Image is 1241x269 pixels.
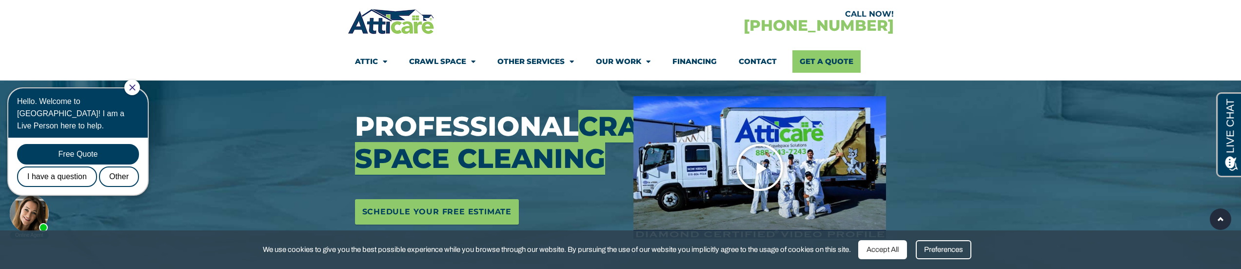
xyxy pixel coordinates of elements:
[355,50,387,73] a: Attic
[596,50,650,73] a: Our Work
[409,50,475,73] a: Crawl Space
[5,79,161,240] iframe: Chat Invitation
[497,50,574,73] a: Other Services
[24,8,79,20] span: Opens a chat window
[621,10,894,18] div: CALL NOW!
[119,1,135,17] div: Close Chat
[792,50,861,73] a: Get A Quote
[5,153,44,160] div: Online Agent
[12,65,134,86] div: Free Quote
[12,88,92,108] div: I have a question
[355,50,886,73] nav: Menu
[735,143,784,192] div: Play Video
[355,110,686,175] span: Crawl Space Cleaning
[355,199,519,225] a: Schedule Your Free Estimate
[124,6,131,12] a: Close Chat
[362,204,512,220] span: Schedule Your Free Estimate
[916,240,971,259] div: Preferences
[355,110,619,175] h3: Professional
[263,244,851,256] span: We use cookies to give you the best possible experience while you browse through our website. By ...
[858,240,907,259] div: Accept All
[5,115,44,154] div: Need help? Chat with us now!
[12,17,134,53] div: Hello. Welcome to [GEOGRAPHIC_DATA]! I am a Live Person here to help.
[94,88,134,108] div: Other
[672,50,717,73] a: Financing
[739,50,777,73] a: Contact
